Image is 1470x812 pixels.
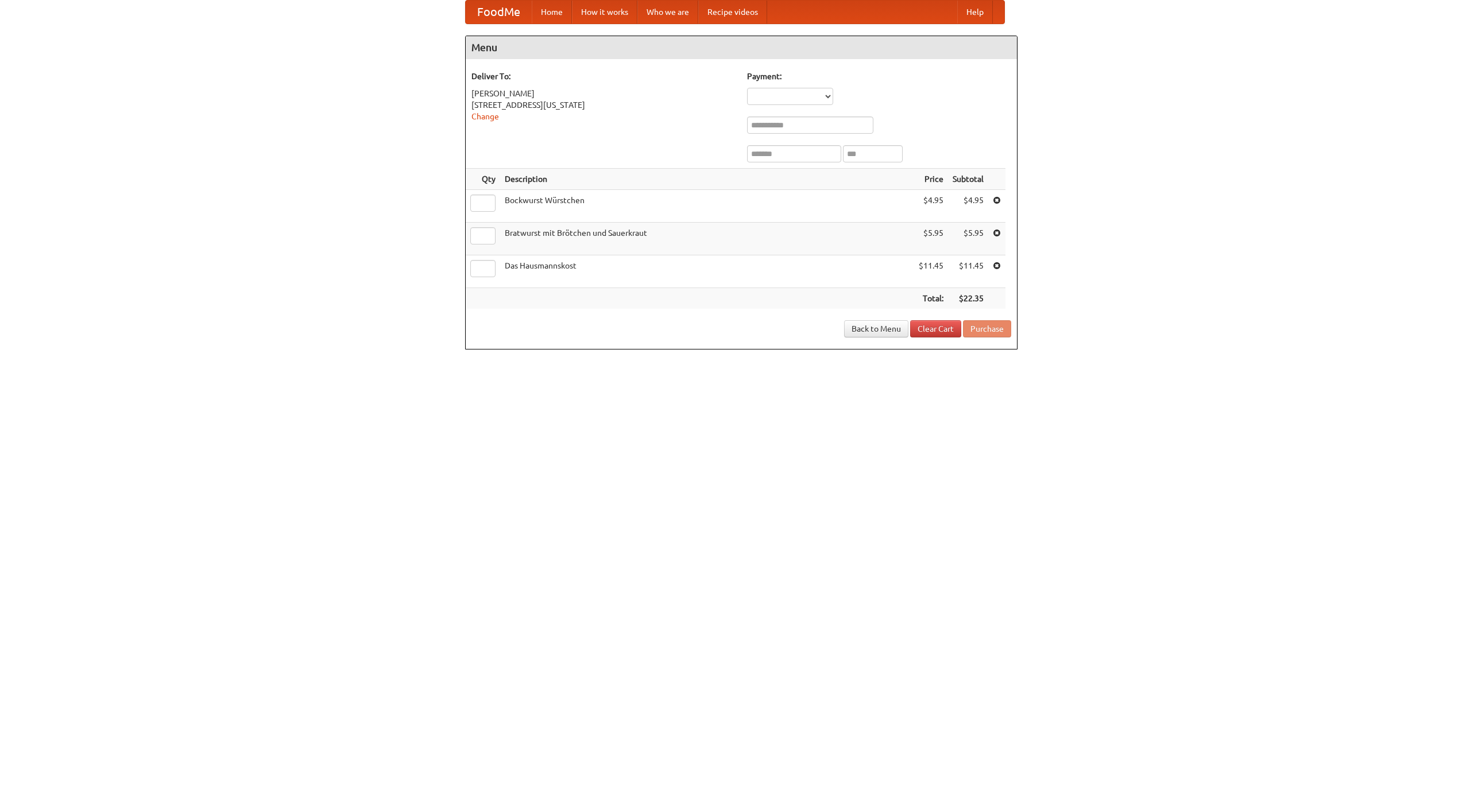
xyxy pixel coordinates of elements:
[948,223,988,255] td: $5.95
[948,288,988,309] th: $22.35
[532,1,572,24] a: Home
[471,112,499,121] a: Change
[572,1,637,24] a: How it works
[471,88,736,99] div: [PERSON_NAME]
[637,1,698,24] a: Who we are
[500,223,914,255] td: Bratwurst mit Brötchen und Sauerkraut
[500,169,914,190] th: Description
[914,169,948,190] th: Price
[914,288,948,309] th: Total:
[914,223,948,255] td: $5.95
[948,255,988,288] td: $11.45
[957,1,993,24] a: Help
[471,99,736,111] div: [STREET_ADDRESS][US_STATE]
[844,320,908,337] a: Back to Menu
[948,190,988,223] td: $4.95
[914,190,948,223] td: $4.95
[466,36,1017,59] h4: Menu
[466,169,500,190] th: Qty
[948,169,988,190] th: Subtotal
[500,190,914,223] td: Bockwurst Würstchen
[500,255,914,288] td: Das Hausmannskost
[914,255,948,288] td: $11.45
[471,71,736,82] h5: Deliver To:
[963,320,1011,337] button: Purchase
[747,71,1011,82] h5: Payment:
[698,1,767,24] a: Recipe videos
[910,320,961,337] a: Clear Cart
[466,1,532,24] a: FoodMe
